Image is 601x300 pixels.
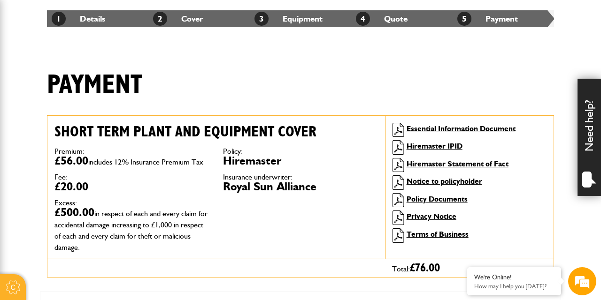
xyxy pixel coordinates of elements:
a: 3Equipment [254,14,323,23]
a: Notice to policyholder [407,177,482,186]
dd: £20.00 [54,181,209,192]
span: 1 [52,12,66,26]
p: How may I help you today? [474,283,554,290]
span: 76.00 [415,262,440,274]
a: Policy Documents [407,195,468,203]
textarea: Type your message and hit 'Enter' [12,170,171,225]
a: Hiremaster IPID [407,142,462,150]
h2: Short term plant and equipment cover [54,123,378,141]
em: Start Chat [128,233,170,246]
div: Need help? [578,79,601,196]
div: Chat with us now [49,52,158,65]
h1: Payment [47,69,142,101]
span: includes 12% Insurance Premium Tax [88,157,203,166]
dt: Fee: [54,173,209,181]
span: 4 [356,12,370,26]
span: £ [410,262,440,274]
a: Privacy Notice [407,212,456,221]
dd: £500.00 [54,207,209,252]
div: Total: [385,259,554,277]
dd: £56.00 [54,155,209,166]
dt: Insurance underwriter: [223,173,378,181]
div: We're Online! [474,273,554,281]
a: Essential Information Document [407,124,516,133]
dt: Excess: [54,199,209,207]
span: 2 [153,12,167,26]
a: Hiremaster Statement of Fact [407,159,509,168]
dt: Policy: [223,148,378,155]
dt: Premium: [54,148,209,155]
span: 5 [457,12,471,26]
input: Enter your last name [12,87,171,107]
div: Minimize live chat window [154,5,177,27]
img: d_20077148190_company_1631870298795_20077148190 [16,52,39,65]
a: 2Cover [153,14,203,23]
input: Enter your email address [12,114,171,135]
a: Terms of Business [407,230,469,239]
span: in respect of each and every claim for accidental damage increasing to £1,000 in respect of each ... [54,209,208,252]
li: Payment [453,10,554,27]
a: 4Quote [356,14,408,23]
span: 3 [254,12,269,26]
a: 1Details [52,14,105,23]
dd: Hiremaster [223,155,378,166]
input: Enter your phone number [12,142,171,163]
dd: Royal Sun Alliance [223,181,378,192]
